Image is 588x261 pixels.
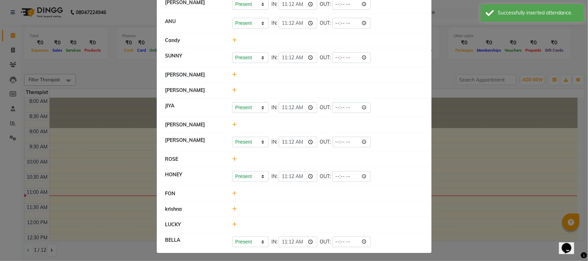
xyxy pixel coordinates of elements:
div: HONEY [160,171,227,182]
span: OUT: [320,54,331,61]
div: JIYA [160,102,227,113]
div: [PERSON_NAME] [160,137,227,147]
div: Successfully inserted attendance. [498,9,579,17]
span: OUT: [320,104,331,111]
div: Candy [160,37,227,44]
span: OUT: [320,238,331,246]
iframe: chat widget [559,233,581,254]
span: IN: [271,104,277,111]
span: IN: [271,173,277,180]
div: krishna [160,206,227,213]
span: OUT: [320,173,331,180]
div: [PERSON_NAME] [160,121,227,128]
div: SUNNY [160,52,227,63]
div: BELLA [160,237,227,247]
span: OUT: [320,138,331,146]
div: LUCKY [160,221,227,228]
span: IN: [271,138,277,146]
span: OUT: [320,20,331,27]
div: [PERSON_NAME] [160,71,227,79]
div: ANU [160,18,227,29]
div: [PERSON_NAME] [160,87,227,94]
span: IN: [271,54,277,61]
div: FON [160,190,227,197]
span: IN: [271,238,277,246]
span: OUT: [320,1,331,8]
span: IN: [271,1,277,8]
span: IN: [271,20,277,27]
div: ROSE [160,156,227,163]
